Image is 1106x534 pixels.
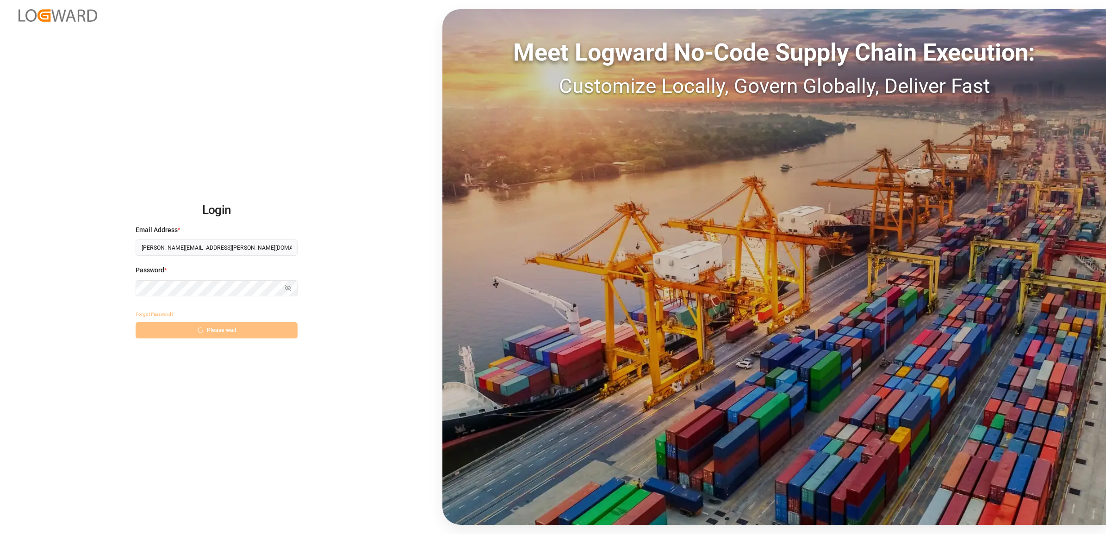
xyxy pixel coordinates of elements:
span: Password [136,265,164,275]
span: Email Address [136,225,178,235]
input: Enter your email [136,239,298,256]
div: Customize Locally, Govern Globally, Deliver Fast [442,71,1106,101]
img: Logward_new_orange.png [19,9,97,22]
h2: Login [136,196,298,225]
div: Meet Logward No-Code Supply Chain Execution: [442,35,1106,71]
